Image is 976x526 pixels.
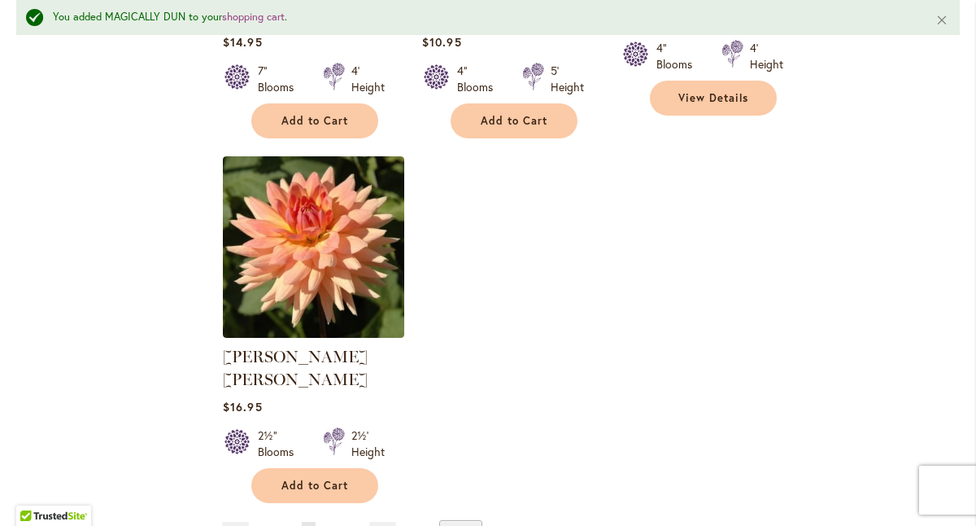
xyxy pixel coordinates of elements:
div: 4" Blooms [457,63,503,95]
a: View Details [650,81,777,116]
button: Add to Cart [451,103,577,138]
span: $14.95 [223,34,262,50]
a: shopping cart [222,10,285,24]
a: Mary Jo [223,326,404,341]
div: 4' Height [750,40,783,72]
span: Add to Cart [481,114,547,128]
iframe: Launch Accessibility Center [12,468,58,514]
img: Mary Jo [223,156,404,338]
span: Add to Cart [281,479,348,493]
span: View Details [678,91,748,105]
div: 5' Height [551,63,584,95]
button: Add to Cart [251,103,378,138]
div: You added MAGICALLY DUN to your . [53,10,911,25]
button: Add to Cart [251,468,378,503]
span: $16.95 [223,399,262,414]
div: 4' Height [351,63,385,95]
span: Add to Cart [281,114,348,128]
div: 7" Blooms [258,63,303,95]
div: 2½" Blooms [258,427,303,460]
div: 4" Blooms [656,40,702,72]
div: 2½' Height [351,427,385,460]
span: $10.95 [422,34,461,50]
a: [PERSON_NAME] [PERSON_NAME] [223,347,368,389]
